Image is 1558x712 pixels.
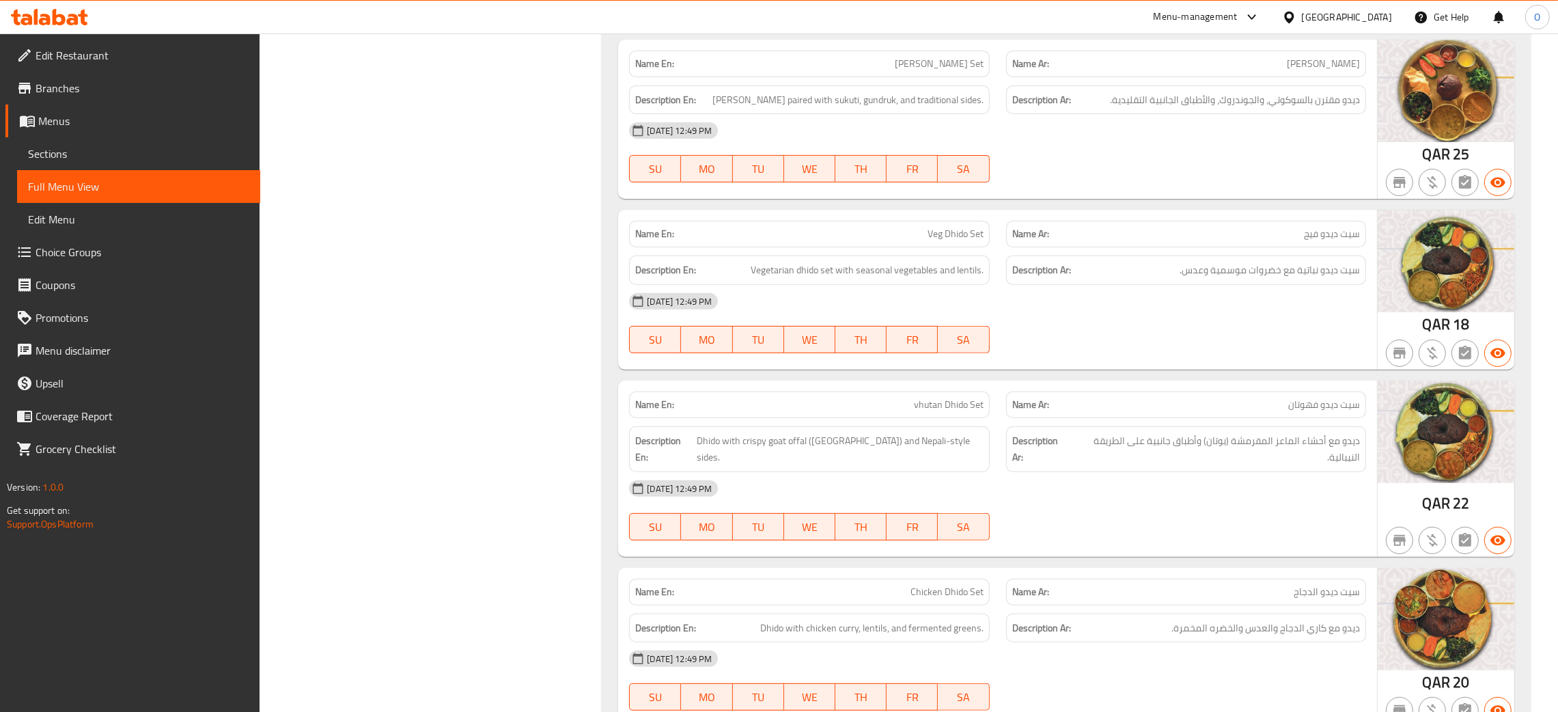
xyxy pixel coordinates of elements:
[1453,141,1469,167] span: 25
[760,620,984,637] span: Dhido with chicken curry, lentils, and fermented greens.
[1302,10,1392,25] div: [GEOGRAPHIC_DATA]
[790,159,830,179] span: WE
[738,330,779,350] span: TU
[635,262,696,279] strong: Description En:
[1012,620,1071,637] strong: Description Ar:
[17,170,260,203] a: Full Menu View
[938,683,989,711] button: SA
[1451,527,1479,554] button: Not has choices
[892,517,932,537] span: FR
[841,330,881,350] span: TH
[790,330,830,350] span: WE
[1451,340,1479,367] button: Not has choices
[1419,340,1446,367] button: Purchased item
[5,269,260,301] a: Coupons
[28,211,249,228] span: Edit Menu
[1419,169,1446,196] button: Purchased item
[943,330,984,350] span: SA
[17,203,260,236] a: Edit Menu
[635,57,674,71] strong: Name En:
[1419,527,1446,554] button: Purchased item
[733,513,784,540] button: TU
[7,515,94,533] a: Support.OpsPlatform
[1423,311,1450,338] span: QAR
[635,620,696,637] strong: Description En:
[1287,57,1360,71] span: [PERSON_NAME]
[1288,398,1360,412] span: سيت ديدو فهوتان
[1154,9,1238,25] div: Menu-management
[28,178,249,195] span: Full Menu View
[835,513,887,540] button: TH
[910,585,984,599] span: Chicken Dhido Set
[1453,669,1469,696] span: 20
[1012,262,1071,279] strong: Description Ar:
[1451,169,1479,196] button: Not has choices
[635,687,676,707] span: SU
[629,513,681,540] button: SU
[36,80,249,96] span: Branches
[1378,210,1514,312] img: Veg_Dhido_Set638923596554551708.jpg
[1012,433,1068,466] strong: Description Ar:
[1171,620,1360,637] span: ديدو مع كاري الدجاج والعدس والخضره المخمرة.
[938,326,989,353] button: SA
[635,585,674,599] strong: Name En:
[686,687,727,707] span: MO
[7,478,40,496] span: Version:
[686,517,727,537] span: MO
[943,687,984,707] span: SA
[635,159,676,179] span: SU
[1294,585,1360,599] span: سيت ديدو الدجاج
[733,683,784,711] button: TU
[835,155,887,182] button: TH
[928,227,984,241] span: Veg Dhido Set
[36,342,249,359] span: Menu disclaimer
[1378,381,1514,483] img: vhutan_Dhido_Set638923596768754833.jpg
[892,687,932,707] span: FR
[835,683,887,711] button: TH
[686,159,727,179] span: MO
[36,375,249,392] span: Upsell
[892,159,932,179] span: FR
[887,513,938,540] button: FR
[681,683,732,711] button: MO
[697,433,984,466] span: Dhido with crispy goat offal (bhutan) and Nepali-style sides.
[635,92,696,109] strong: Description En:
[784,326,835,353] button: WE
[784,683,835,711] button: WE
[1012,398,1049,412] strong: Name Ar:
[36,277,249,293] span: Coupons
[5,433,260,465] a: Grocery Checklist
[1484,340,1512,367] button: Available
[738,687,779,707] span: TU
[738,159,779,179] span: TU
[42,478,64,496] span: 1.0.0
[1012,92,1071,109] strong: Description Ar:
[841,517,881,537] span: TH
[1304,227,1360,241] span: سيت ديدو فيج
[790,687,830,707] span: WE
[733,155,784,182] button: TU
[1484,527,1512,554] button: Available
[36,408,249,424] span: Coverage Report
[629,326,681,353] button: SU
[887,683,938,711] button: FR
[914,398,984,412] span: vhutan Dhido Set
[629,155,681,182] button: SU
[5,367,260,400] a: Upsell
[1071,433,1360,466] span: ديدو مع أحشاء الماعز المقرمشة (بوتان) وأطباق جانبية على الطريقة النيبالية.
[5,105,260,137] a: Menus
[17,137,260,170] a: Sections
[36,310,249,326] span: Promotions
[1012,585,1049,599] strong: Name Ar:
[738,517,779,537] span: TU
[887,326,938,353] button: FR
[1453,311,1469,338] span: 18
[681,326,732,353] button: MO
[1453,490,1469,517] span: 22
[1534,10,1540,25] span: O
[841,687,881,707] span: TH
[751,262,984,279] span: Vegetarian dhido set with seasonal vegetables and lentils.
[1386,169,1413,196] button: Not branch specific item
[892,330,932,350] span: FR
[841,159,881,179] span: TH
